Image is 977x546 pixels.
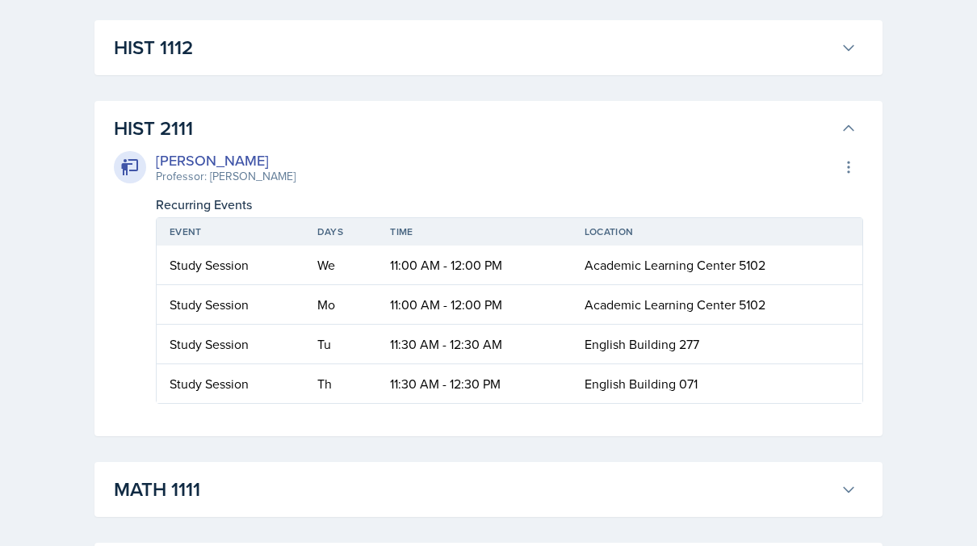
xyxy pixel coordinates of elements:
div: Professor: [PERSON_NAME] [156,168,296,185]
h3: HIST 2111 [114,114,834,143]
h3: MATH 1111 [114,475,834,504]
th: Days [304,218,377,246]
span: Academic Learning Center 5102 [585,256,765,274]
span: English Building 277 [585,335,699,353]
td: Tu [304,325,377,364]
td: 11:00 AM - 12:00 PM [377,285,572,325]
div: Study Session [170,255,291,275]
div: Recurring Events [156,195,863,214]
h3: HIST 1112 [114,33,834,62]
td: 11:30 AM - 12:30 AM [377,325,572,364]
button: HIST 2111 [111,111,860,146]
div: [PERSON_NAME] [156,149,296,171]
th: Time [377,218,572,246]
td: Th [304,364,377,403]
div: Study Session [170,374,291,393]
td: We [304,246,377,285]
button: HIST 1112 [111,30,860,65]
div: Study Session [170,295,291,314]
td: 11:00 AM - 12:00 PM [377,246,572,285]
span: Academic Learning Center 5102 [585,296,765,313]
button: MATH 1111 [111,472,860,507]
td: 11:30 AM - 12:30 PM [377,364,572,403]
div: Study Session [170,334,291,354]
span: English Building 071 [585,375,698,393]
th: Location [572,218,862,246]
th: Event [157,218,304,246]
td: Mo [304,285,377,325]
